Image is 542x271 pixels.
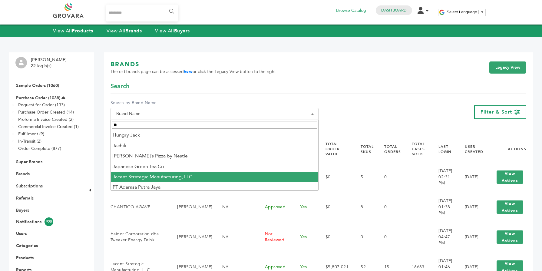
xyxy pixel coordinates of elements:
[111,100,319,106] label: Search by Brand Name
[16,207,29,213] a: Buyers
[431,162,457,192] td: [DATE] 02:31 PM
[15,57,27,68] img: profile.png
[106,5,178,21] input: Search...
[497,170,523,184] button: View Actions
[111,172,318,182] li: Jacent Strategic Manufacturing, LLC
[353,136,376,162] th: Total SKUs
[457,162,486,192] td: [DATE]
[257,192,293,222] td: Approved
[170,222,214,252] td: [PERSON_NAME]
[16,195,34,201] a: Referrals
[447,10,484,14] a: Select Language​
[18,146,61,151] a: Order Complete (877)
[336,7,366,14] a: Browse Catalog
[170,192,214,222] td: [PERSON_NAME]
[111,60,276,69] h1: BRANDS
[318,222,353,252] td: $0
[16,255,34,261] a: Products
[53,28,93,34] a: View AllProducts
[293,222,318,252] td: Yes
[18,109,74,115] a: Purchase Order Created (14)
[431,192,457,222] td: [DATE] 01:38 PM
[16,83,59,88] a: Sample Orders (1060)
[381,8,407,13] a: Dashboard
[489,61,526,74] a: Legacy View
[431,136,457,162] th: Last Login
[111,161,318,172] li: Japanese Green Tea Co.
[16,217,78,226] a: Notifications928
[16,243,38,249] a: Categories
[125,28,142,34] strong: Brands
[111,192,170,222] td: CHANTICO AGAVE
[155,28,190,34] a: View AllBuyers
[431,222,457,252] td: [DATE] 04:47 PM
[111,222,170,252] td: Haider Corporation dba Tweaker Energy Drink
[257,222,293,252] td: Not Reviewed
[18,138,41,144] a: In-Transit (2)
[377,162,404,192] td: 0
[18,117,74,122] a: Proforma Invoice Created (2)
[16,231,27,236] a: Users
[215,222,257,252] td: NA
[45,217,53,226] span: 928
[174,28,190,34] strong: Buyers
[497,230,523,244] button: View Actions
[377,222,404,252] td: 0
[480,10,484,14] span: ▼
[215,192,257,222] td: NA
[72,28,93,34] strong: Products
[318,162,353,192] td: $0
[18,131,44,137] a: Fulfillment (9)
[16,95,60,101] a: Purchase Order (1038)
[16,171,30,177] a: Brands
[353,222,376,252] td: 0
[31,57,71,69] li: [PERSON_NAME] - 22 login(s)
[377,192,404,222] td: 0
[114,110,315,118] span: Brand Name
[353,192,376,222] td: 8
[18,102,65,108] a: Request for Order (133)
[457,192,486,222] td: [DATE]
[112,121,317,129] input: Search
[481,109,512,115] span: Filter & Sort
[184,69,193,74] a: here
[111,108,319,120] span: Brand Name
[353,162,376,192] td: 5
[447,10,477,14] span: Select Language
[478,10,479,14] span: ​
[111,130,318,140] li: Hungry Jack
[16,183,43,189] a: Subscriptions
[111,82,129,91] span: Search
[497,200,523,214] button: View Actions
[107,28,142,34] a: View AllBrands
[318,192,353,222] td: $0
[457,136,486,162] th: User Created
[111,140,318,151] li: Jachili
[18,124,79,130] a: Commercial Invoice Created (1)
[457,222,486,252] td: [DATE]
[111,151,318,161] li: [PERSON_NAME]'s Pizza by Nestle
[404,136,431,162] th: Total Cases Sold
[111,182,318,192] li: PT Adarasa Putra Jaya
[293,192,318,222] td: Yes
[318,136,353,162] th: Total Order Value
[486,136,526,162] th: Actions
[111,69,276,75] span: The old brands page can be accessed or click the Legacy View button to the right
[16,159,42,165] a: Super Brands
[377,136,404,162] th: Total Orders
